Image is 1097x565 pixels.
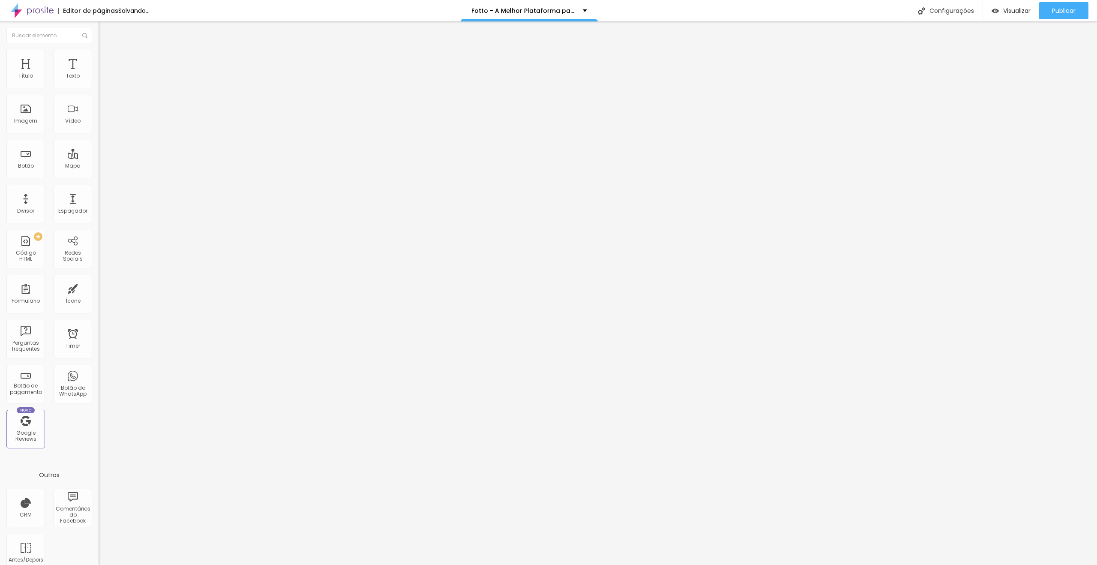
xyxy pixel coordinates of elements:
input: Buscar elemento [6,28,92,43]
div: Novo [17,407,35,413]
div: Vídeo [65,118,81,124]
img: view-1.svg [992,7,999,15]
div: Salvando... [118,8,150,14]
button: Visualizar [983,2,1039,19]
div: Título [18,73,33,79]
div: Mapa [65,163,81,169]
div: Comentários do Facebook [56,506,90,524]
div: Botão do WhatsApp [56,385,90,397]
div: Botão de pagamento [9,383,42,395]
div: Código HTML [9,250,42,262]
div: Editor de páginas [58,8,118,14]
div: Antes/Depois [9,557,42,563]
div: Ícone [66,298,81,304]
img: Icone [918,7,925,15]
div: Google Reviews [9,430,42,442]
div: Botão [18,163,34,169]
div: Timer [66,343,80,349]
img: Icone [82,33,87,38]
div: Perguntas frequentes [9,340,42,352]
span: Visualizar [1003,7,1031,14]
div: Espaçador [58,208,87,214]
div: CRM [20,512,32,518]
button: Publicar [1039,2,1088,19]
div: Imagem [14,118,37,124]
div: Formulário [12,298,40,304]
div: Texto [66,73,80,79]
p: Fotto - A Melhor Plataforma para Fotógrafos! [471,8,576,14]
div: Divisor [17,208,34,214]
div: Redes Sociais [56,250,90,262]
span: Publicar [1052,7,1076,14]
